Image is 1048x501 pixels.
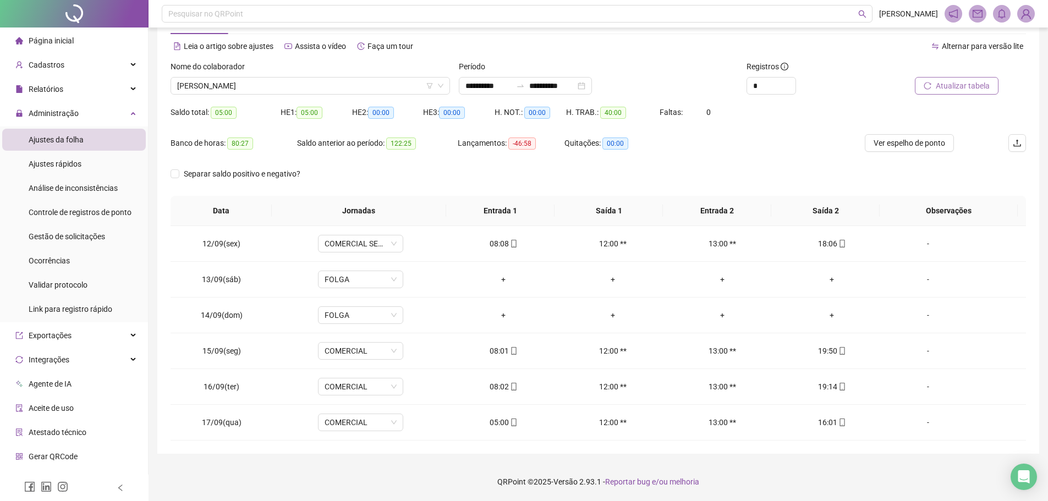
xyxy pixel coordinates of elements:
[179,168,305,180] span: Separar saldo positivo e negativo?
[29,331,72,340] span: Exportações
[177,78,443,94] span: SERGIO DOS SANTOS
[29,355,69,364] span: Integrações
[281,106,352,119] div: HE 1:
[325,271,397,288] span: FOLGA
[564,137,671,150] div: Quitações:
[368,107,394,119] span: 00:00
[896,273,961,285] div: -
[29,135,84,144] span: Ajustes da folha
[747,60,788,73] span: Registros
[973,9,983,19] span: mail
[786,238,878,250] div: 18:06
[495,106,566,119] div: H. NOT.:
[426,82,433,89] span: filter
[567,273,659,285] div: +
[896,309,961,321] div: -
[297,107,322,119] span: 05:00
[837,419,846,426] span: mobile
[325,307,397,323] span: FOLGA
[367,42,413,51] span: Faça um tour
[204,382,239,391] span: 16/09(ter)
[29,305,112,313] span: Link para registro rápido
[509,240,518,247] span: mobile
[295,42,346,51] span: Assista o vídeo
[553,477,578,486] span: Versão
[29,256,70,265] span: Ocorrências
[948,9,958,19] span: notification
[352,106,424,119] div: HE 2:
[837,383,846,390] span: mobile
[781,63,788,70] span: info-circle
[284,42,292,50] span: youtube
[29,379,72,388] span: Agente de IA
[458,273,550,285] div: +
[29,109,79,118] span: Administração
[29,159,81,168] span: Ajustes rápidos
[15,109,23,117] span: lock
[915,77,998,95] button: Atualizar tabela
[29,184,118,192] span: Análise de inconsistências
[458,137,564,150] div: Lançamentos:
[516,81,525,90] span: swap-right
[660,108,684,117] span: Faltas:
[149,463,1048,501] footer: QRPoint © 2025 - 2.93.1 -
[171,137,297,150] div: Banco de horas:
[15,404,23,412] span: audit
[600,107,626,119] span: 40:00
[786,416,878,428] div: 16:01
[931,42,939,50] span: swap
[325,235,397,252] span: COMERCIAL SEXTA FEIRA
[423,106,495,119] div: HE 3:
[837,240,846,247] span: mobile
[458,345,550,357] div: 08:01
[29,428,86,437] span: Atestado técnico
[325,378,397,395] span: COMERCIAL
[29,36,74,45] span: Página inicial
[211,107,237,119] span: 05:00
[942,42,1023,51] span: Alternar para versão lite
[706,108,711,117] span: 0
[202,346,241,355] span: 15/09(seg)
[1018,5,1034,22] img: 80778
[386,137,416,150] span: 122:25
[29,208,131,217] span: Controle de registros de ponto
[202,418,242,427] span: 17/09(qua)
[15,61,23,69] span: user-add
[896,238,961,250] div: -
[15,332,23,339] span: export
[325,414,397,431] span: COMERCIAL
[896,381,961,393] div: -
[786,309,878,321] div: +
[663,196,771,226] th: Entrada 2
[29,452,78,461] span: Gerar QRCode
[888,205,1009,217] span: Observações
[171,196,272,226] th: Data
[555,196,663,226] th: Saída 1
[924,82,931,90] span: reload
[1011,464,1037,490] div: Open Intercom Messenger
[509,419,518,426] span: mobile
[605,477,699,486] span: Reportar bug e/ou melhoria
[171,60,252,73] label: Nome do colaborador
[567,309,659,321] div: +
[677,273,769,285] div: +
[29,232,105,241] span: Gestão de solicitações
[936,80,990,92] span: Atualizar tabela
[15,85,23,93] span: file
[272,196,446,226] th: Jornadas
[15,428,23,436] span: solution
[880,196,1018,226] th: Observações
[458,381,550,393] div: 08:02
[15,356,23,364] span: sync
[24,481,35,492] span: facebook
[874,137,945,149] span: Ver espelho de ponto
[325,343,397,359] span: COMERCIAL
[896,416,961,428] div: -
[509,347,518,355] span: mobile
[997,9,1007,19] span: bell
[865,134,954,152] button: Ver espelho de ponto
[786,381,878,393] div: 19:14
[602,137,628,150] span: 00:00
[896,345,961,357] div: -
[29,60,64,69] span: Cadastros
